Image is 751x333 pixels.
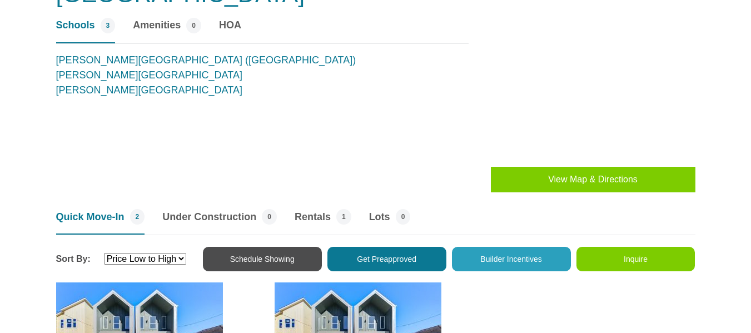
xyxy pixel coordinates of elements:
span: Quick Move-In [56,210,125,225]
span: Under Construction [162,210,256,225]
span: 1 [336,209,351,225]
span: Schools [56,18,95,33]
button: View Map & Directions [491,167,695,192]
a: [PERSON_NAME][GEOGRAPHIC_DATA] [56,69,242,81]
button: Schedule Showing [203,247,322,271]
span: 0 [396,209,411,225]
button: Get Preapproved [327,247,446,271]
span: 3 [101,18,116,33]
a: Quick Move-In 2 [56,209,145,235]
span: 0 [262,209,277,225]
a: Under Construction 0 [162,209,277,235]
span: 0 [186,18,201,33]
span: Lots [369,210,390,225]
div: Sort By: [56,252,186,266]
a: Lots 0 [369,209,411,235]
a: [PERSON_NAME][GEOGRAPHIC_DATA] [56,85,242,96]
a: Rentals 1 [295,209,351,235]
a: [PERSON_NAME][GEOGRAPHIC_DATA] ([GEOGRAPHIC_DATA]) [56,54,356,66]
a: HOA [219,18,241,43]
button: Builder Incentives [452,247,571,271]
span: 2 [130,209,145,225]
button: Inquire [576,247,695,271]
span: Rentals [295,210,331,225]
span: Amenities [133,18,181,33]
a: Amenities 0 [133,18,201,43]
a: Schools 3 [56,18,116,43]
span: HOA [219,18,241,33]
